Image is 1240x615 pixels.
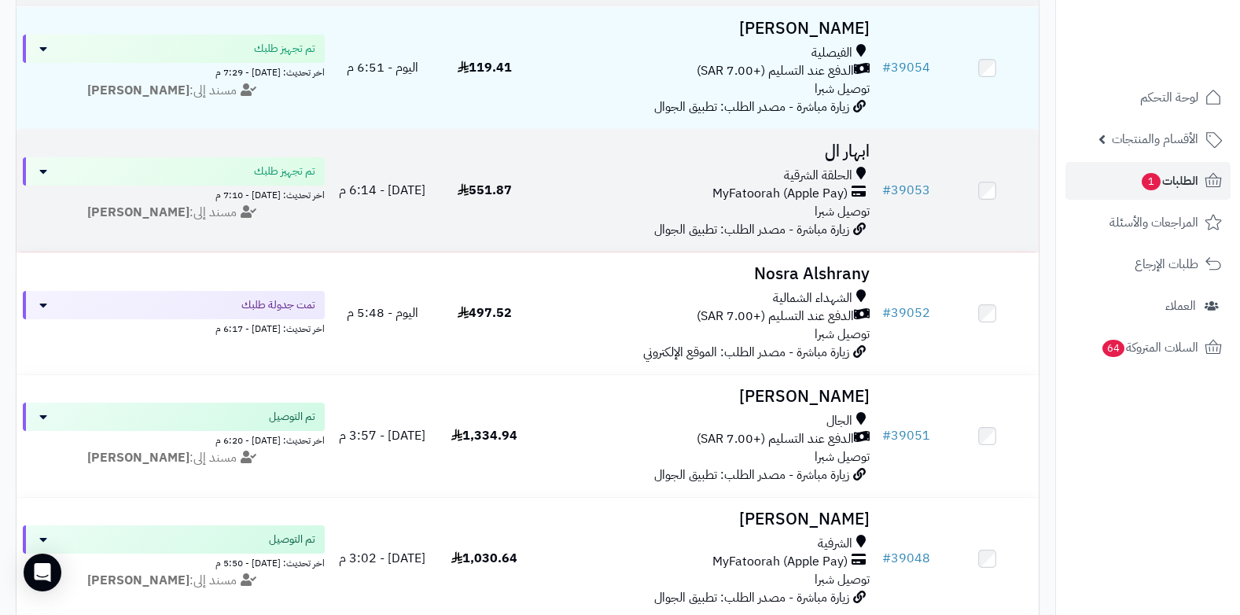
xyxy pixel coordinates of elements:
[815,79,870,98] span: توصيل شبرا
[347,58,418,77] span: اليوم - 6:51 م
[882,181,930,200] a: #39053
[23,319,325,336] div: اخر تحديث: [DATE] - 6:17 م
[1065,329,1231,366] a: السلات المتروكة64
[542,510,870,528] h3: [PERSON_NAME]
[458,304,512,322] span: 497.52
[339,549,425,568] span: [DATE] - 3:02 م
[811,44,852,62] span: الفيصلية
[882,549,891,568] span: #
[1140,87,1198,109] span: لوحة التحكم
[882,58,891,77] span: #
[451,426,517,445] span: 1,334.94
[339,426,425,445] span: [DATE] - 3:57 م
[1065,162,1231,200] a: الطلبات1
[1140,170,1198,192] span: الطلبات
[1102,339,1126,358] span: 64
[826,412,852,430] span: الجال
[712,553,848,571] span: MyFatoorah (Apple Pay)
[87,571,189,590] strong: [PERSON_NAME]
[712,185,848,203] span: MyFatoorah (Apple Pay)
[654,220,849,239] span: زيارة مباشرة - مصدر الطلب: تطبيق الجوال
[23,431,325,447] div: اخر تحديث: [DATE] - 6:20 م
[1141,172,1161,191] span: 1
[542,20,870,38] h3: [PERSON_NAME]
[24,554,61,591] div: Open Intercom Messenger
[339,181,425,200] span: [DATE] - 6:14 م
[815,447,870,466] span: توصيل شبرا
[882,304,891,322] span: #
[254,41,315,57] span: تم تجهيز طلبك
[11,82,337,100] div: مسند إلى:
[697,307,854,326] span: الدفع عند التسليم (+7.00 SAR)
[1065,287,1231,325] a: العملاء
[643,343,849,362] span: زيارة مباشرة - مصدر الطلب: الموقع الإلكتروني
[542,265,870,283] h3: Nosra Alshrany
[23,186,325,202] div: اخر تحديث: [DATE] - 7:10 م
[784,167,852,185] span: الحلقة الشرقية
[818,535,852,553] span: الشرفية
[87,81,189,100] strong: [PERSON_NAME]
[254,164,315,179] span: تم تجهيز طلبك
[87,203,189,222] strong: [PERSON_NAME]
[773,289,852,307] span: الشهداء الشمالية
[1133,12,1225,45] img: logo-2.png
[815,202,870,221] span: توصيل شبرا
[347,304,418,322] span: اليوم - 5:48 م
[1112,128,1198,150] span: الأقسام والمنتجات
[697,62,854,80] span: الدفع عند التسليم (+7.00 SAR)
[1135,253,1198,275] span: طلبات الإرجاع
[697,430,854,448] span: الدفع عند التسليم (+7.00 SAR)
[882,426,930,445] a: #39051
[542,142,870,160] h3: ابهار ال
[458,58,512,77] span: 119.41
[654,98,849,116] span: زيارة مباشرة - مصدر الطلب: تطبيق الجوال
[882,58,930,77] a: #39054
[654,588,849,607] span: زيارة مباشرة - مصدر الطلب: تطبيق الجوال
[451,549,517,568] span: 1,030.64
[11,572,337,590] div: مسند إلى:
[1065,204,1231,241] a: المراجعات والأسئلة
[1065,79,1231,116] a: لوحة التحكم
[11,204,337,222] div: مسند إلى:
[1101,337,1198,359] span: السلات المتروكة
[815,325,870,344] span: توصيل شبرا
[458,181,512,200] span: 551.87
[23,554,325,570] div: اخر تحديث: [DATE] - 5:50 م
[11,449,337,467] div: مسند إلى:
[1065,245,1231,283] a: طلبات الإرجاع
[1165,295,1196,317] span: العملاء
[882,426,891,445] span: #
[882,181,891,200] span: #
[269,532,315,547] span: تم التوصيل
[882,304,930,322] a: #39052
[269,409,315,425] span: تم التوصيل
[23,63,325,79] div: اخر تحديث: [DATE] - 7:29 م
[654,466,849,484] span: زيارة مباشرة - مصدر الطلب: تطبيق الجوال
[241,297,315,313] span: تمت جدولة طلبك
[882,549,930,568] a: #39048
[542,388,870,406] h3: [PERSON_NAME]
[1109,212,1198,234] span: المراجعات والأسئلة
[87,448,189,467] strong: [PERSON_NAME]
[815,570,870,589] span: توصيل شبرا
